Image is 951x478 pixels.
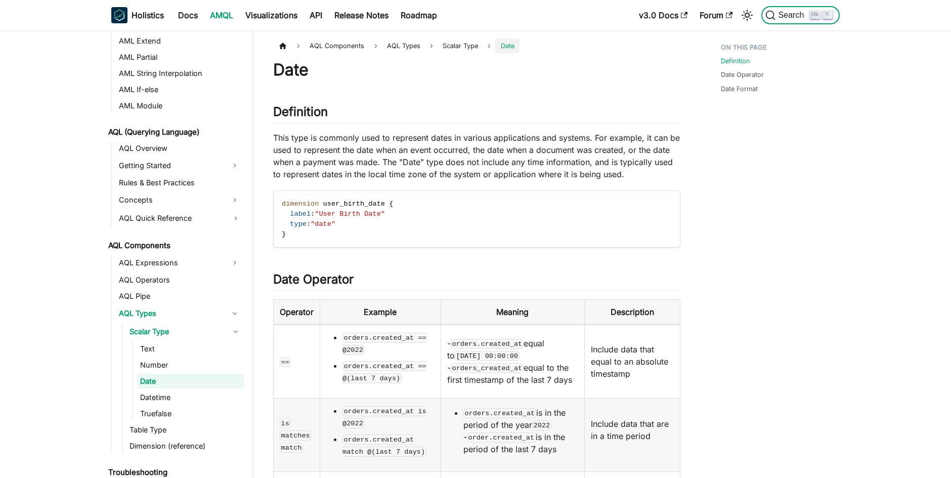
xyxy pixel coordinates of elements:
a: Roadmap [395,7,443,23]
span: : [307,220,311,228]
img: Holistics [111,7,127,23]
a: AML String Interpolation [116,66,244,81]
button: Expand sidebar category 'AQL Expressions' [226,255,244,271]
h2: Definition [273,104,680,124]
a: Date Format [721,84,758,94]
h1: Date [273,60,680,80]
span: Date [495,38,519,53]
code: orders.created_at is @2022 [342,406,426,428]
a: Date Operator [721,70,764,79]
span: Scalar Type [438,38,483,53]
a: v3.0 Docs [633,7,694,23]
a: AQL Pipe [116,289,244,303]
li: is in the period of the year - is in the period of the last 7 days [463,407,578,455]
a: AQL Types [116,305,226,322]
button: Expand sidebar category 'Getting Started' [226,157,244,174]
span: AQL Types [387,42,420,50]
a: AQL Quick Reference [116,210,244,226]
code: orders.created_at == @2022 [342,333,426,355]
a: Docs [172,7,204,23]
p: This type is commonly used to represent dates in various applications and systems. For example, i... [273,132,680,180]
kbd: K [823,10,833,19]
h2: Date Operator [273,272,680,291]
a: AML If-else [116,83,244,97]
button: Expand sidebar category 'Concepts' [226,192,244,208]
a: AML Partial [116,50,244,64]
span: { [389,200,393,208]
th: Example [320,300,441,325]
span: user_birth_date [323,200,385,208]
th: Operator [274,300,320,325]
code: 2022 [532,420,551,430]
span: : [311,210,315,218]
button: Collapse sidebar category 'AQL Types' [226,305,244,322]
code: orders.created_at [463,408,536,418]
a: AQL Expressions [116,255,226,271]
a: Forum [694,7,739,23]
a: API [304,7,328,23]
a: AQL Operators [116,273,244,287]
code: order.created_at [467,432,536,443]
a: Definition [721,56,750,66]
button: Switch between dark and light mode (currently light mode) [739,7,755,23]
a: Visualizations [239,7,304,23]
a: Truefalse [137,407,244,421]
th: Description [584,300,680,325]
a: AQL Types [382,38,425,53]
span: label [290,210,311,218]
a: Dimension (reference) [126,439,244,453]
code: orders.created_at == @(last 7 days) [342,361,426,383]
span: "User Birth Date" [315,210,385,218]
a: AQL Components [105,238,244,253]
button: Search (Ctrl+K) [761,6,840,24]
a: Datetime [137,390,244,405]
a: Table Type [126,423,244,437]
a: AML Extend [116,34,244,48]
a: Rules & Best Practices [116,176,244,190]
a: Number [137,358,244,372]
span: type [290,220,307,228]
nav: Breadcrumbs [273,38,680,53]
span: AQL Components [305,38,369,53]
td: Include data that equal to an absolute timestamp [584,325,680,399]
a: AML Module [116,99,244,113]
a: Release Notes [328,7,395,23]
a: Text [137,342,244,356]
code: match [280,443,303,453]
th: Meaning [441,300,584,325]
span: } [282,230,286,238]
code: [DATE] 00:00:00 [455,351,520,361]
code: is [280,418,291,428]
a: Date [137,374,244,388]
a: AMQL [204,7,239,23]
a: Concepts [116,192,226,208]
code: orders.created_at match @(last 7 days) [342,434,426,457]
span: Search [775,11,810,20]
code: matches [280,430,311,441]
span: "date" [311,220,335,228]
a: Home page [273,38,292,53]
a: Getting Started [116,157,226,174]
b: Holistics [132,9,164,21]
code: orders.created_at [451,339,524,349]
span: dimension [282,200,319,208]
p: Include data that are in a time period [591,418,674,442]
code: orders_created_at [451,363,524,373]
code: == [280,357,291,367]
a: Scalar Type [126,324,244,340]
nav: Docs sidebar [101,30,253,478]
a: AQL (Querying Language) [105,125,244,139]
td: - equal to - equal to the first timestamp of the last 7 days [441,325,584,399]
a: HolisticsHolistics [111,7,164,23]
a: AQL Overview [116,141,244,155]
